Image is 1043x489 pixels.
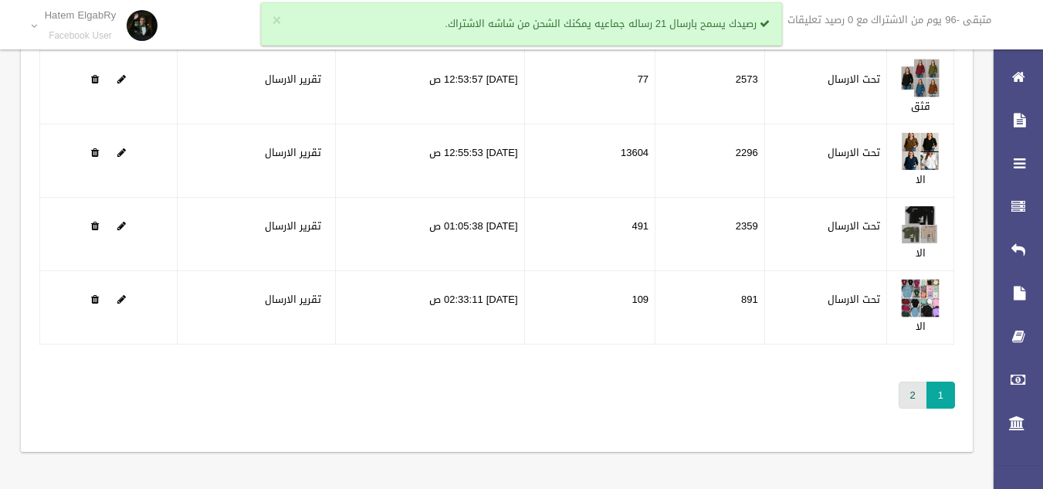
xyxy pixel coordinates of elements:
[524,198,655,271] td: 491
[655,124,765,198] td: 2296
[265,70,321,89] a: تقرير الارسال
[261,2,783,46] div: رصيدك يسمح بارسال 21 رساله جماعيه يمكنك الشحن من شاشه الاشتراك.
[524,271,655,345] td: 109
[335,124,524,198] td: [DATE] 12:55:53 ص
[916,170,926,189] a: الا
[335,51,524,124] td: [DATE] 12:53:57 ص
[901,205,940,244] img: 638910759934703804.jpg
[655,198,765,271] td: 2359
[45,30,117,42] small: Facebook User
[828,70,880,89] label: تحت الارسال
[926,382,955,409] span: 1
[117,216,126,236] a: Edit
[901,290,940,309] a: Edit
[335,271,524,345] td: [DATE] 02:33:11 ص
[828,290,880,309] label: تحت الارسال
[901,279,940,318] img: 638910812413601407.jpeg
[916,317,926,336] a: الا
[901,132,940,171] img: 638910754294190600.jpg
[117,290,126,309] a: Edit
[265,290,321,309] a: تقرير الارسال
[265,216,321,236] a: تقرير الارسال
[655,271,765,345] td: 891
[911,97,930,116] a: قثق
[117,70,126,89] a: Edit
[655,51,765,124] td: 2573
[828,217,880,236] label: تحت الارسال
[899,382,927,409] a: 2
[524,51,655,124] td: 77
[916,243,926,263] a: الا
[117,143,126,162] a: Edit
[335,198,524,271] td: [DATE] 01:05:38 ص
[45,9,117,21] p: Hatem ElgabRy
[828,144,880,162] label: تحت الارسال
[901,59,940,97] img: 638910753509971848.jpg
[273,13,281,29] button: ×
[901,70,940,89] a: Edit
[265,143,321,162] a: تقرير الارسال
[901,216,940,236] a: Edit
[901,143,940,162] a: Edit
[524,124,655,198] td: 13604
